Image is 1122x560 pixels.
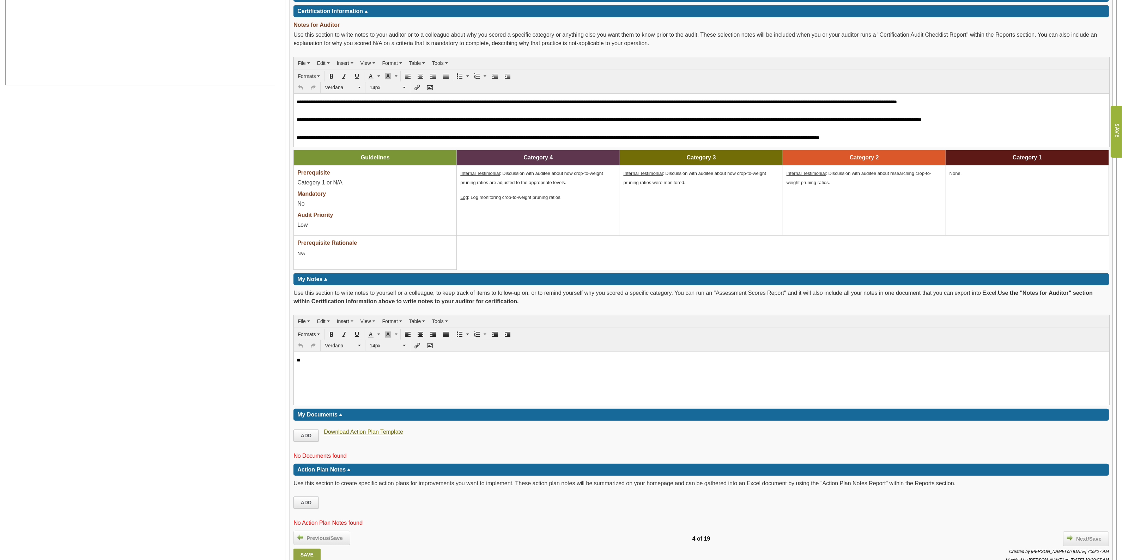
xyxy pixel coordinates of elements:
a: Add [293,430,319,442]
div: Redo [307,340,319,351]
span: Insert [337,318,349,324]
div: Insert/edit link [411,82,423,93]
a: Next/Save [1063,531,1109,546]
div: Redo [307,82,319,93]
div: Font Sizes [366,340,409,351]
div: Underline [351,329,363,340]
div: Decrease indent [489,329,501,340]
span: N/A [297,251,305,256]
span: Table [409,60,421,66]
div: Bold [326,329,338,340]
div: Align center [414,71,426,81]
div: Undo [295,340,307,351]
iframe: Rich Text Area. Press ALT-F9 for menu. Press ALT-F10 for toolbar. Press ALT-0 for help [294,94,1109,147]
div: Insert/edit link [411,340,423,351]
span: Prerequisite Rationale [297,240,357,246]
span: Internal Testimonial [460,171,500,176]
span: 4 of 19 [692,536,710,542]
span: Edit [317,60,326,66]
div: Use this section to create specific action plans for improvements you want to implement. These ac... [293,479,1109,491]
div: Use this section to write notes to your auditor or to a colleague about why you scored a specific... [293,31,1109,51]
a: Download Action Plan Template [324,429,403,435]
span: Log [460,195,468,200]
img: arrow_left.png [297,534,303,540]
div: Click to toggle action plan notes information [293,464,1109,476]
span: : Log monitoring crop-to-weight pruning ratios. [460,195,562,200]
span: Format [382,318,398,324]
div: Increase indent [502,71,514,81]
img: sort_arrow_up.gif [347,469,351,471]
div: Click to toggle my documents information [293,409,1109,421]
span: No Documents found [293,453,346,459]
div: Font Family [322,340,364,351]
span: Verdana [325,84,357,91]
span: Tools [432,318,444,324]
span: Internal Testimonial [624,171,663,176]
span: No [297,201,304,207]
div: Align center [414,329,426,340]
div: Align left [402,329,414,340]
div: Justify [440,71,452,81]
div: Undo [295,82,307,93]
div: Align left [402,71,414,81]
div: Insert/edit image [424,340,436,351]
div: Underline [351,71,363,81]
div: Click to toggle certification information [293,5,1109,17]
div: Italic [338,329,350,340]
iframe: Rich Text Area. Press ALT-F9 for menu. Press ALT-F10 for toolbar. Press ALT-0 for help [294,352,1109,405]
div: Numbered list [472,329,488,340]
span: Edit [317,318,326,324]
div: Bullet list [454,71,471,81]
span: View [360,318,371,324]
span: Action Plan Notes [297,467,346,473]
span: Guidelines [361,154,390,160]
td: Category 4 [457,150,620,165]
span: File [298,60,306,66]
div: Numbered list [472,71,488,81]
span: Audit Priority [297,212,333,218]
span: Verdana [325,342,357,349]
img: sort_arrow_up.gif [324,278,327,281]
a: Previous/Save [293,531,350,546]
span: : Discussion with auditee about how crop-to-weight pruning ratios were monitored. [624,171,766,185]
span: Previous/Save [303,534,346,542]
td: Category 1 [946,150,1109,165]
span: Format [382,60,398,66]
span: Insert [337,60,349,66]
span: Category 1 or N/A [297,179,342,185]
a: Add [293,497,319,509]
span: : Discussion with auditee about researching crop-to-weight pruning ratios. [787,171,932,185]
td: Category 2 [783,150,946,165]
span: Table [409,318,421,324]
span: My Documents [297,412,338,418]
span: Certification Information [297,8,363,14]
img: sort_arrow_up.gif [364,11,368,13]
span: No Action Plan Notes found [293,520,363,526]
span: Mandatory [297,191,326,197]
span: Prerequisite [297,170,330,176]
span: View [360,60,371,66]
div: Decrease indent [489,71,501,81]
span: Low [297,222,308,228]
span: 14px [370,84,401,91]
div: Align right [427,71,439,81]
div: Bullet list [454,329,471,340]
td: Category 3 [620,150,783,165]
div: Bold [326,71,338,81]
span: Formats [298,73,316,79]
div: Click to toggle my notes information [293,273,1109,285]
span: : Discussion with auditee about how crop-to-weight pruning ratios are adjusted to the appropriate... [460,171,603,185]
div: Justify [440,329,452,340]
b: Use the "Notes for Auditor" section within Certification Information above to write notes to your... [293,290,1093,304]
div: Font Sizes [366,82,409,93]
img: sort_arrow_up.gif [339,414,342,416]
span: Tools [432,60,444,66]
div: Background color [383,329,399,340]
div: Increase indent [502,329,514,340]
span: My Notes [297,276,322,282]
div: Italic [338,71,350,81]
span: Formats [298,331,316,337]
div: Text color [365,329,382,340]
span: File [298,318,306,324]
span: Next/Save [1073,535,1105,543]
